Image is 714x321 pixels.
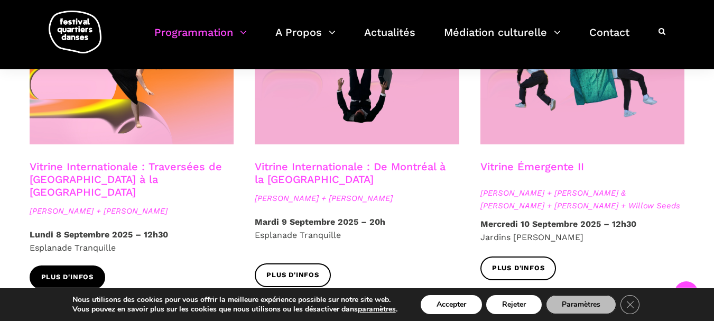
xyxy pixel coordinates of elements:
span: Jardins [PERSON_NAME] [480,232,583,242]
a: Plus d'infos [30,265,106,289]
img: logo-fqd-med [49,11,101,53]
a: Vitrine Émergente II [480,160,584,173]
a: Contact [589,23,629,54]
a: Vitrine Internationale : De Montréal à la [GEOGRAPHIC_DATA] [255,160,446,186]
span: Plus d'infos [492,263,545,274]
button: paramètres [358,305,396,314]
button: Close GDPR Cookie Banner [620,295,639,314]
span: Esplanade Tranquille [30,243,116,253]
a: Plus d'infos [255,263,331,287]
strong: Lundi 8 Septembre 2025 – 12h30 [30,230,168,240]
a: Actualités [364,23,415,54]
span: [PERSON_NAME] + [PERSON_NAME] [30,205,234,217]
a: Plus d'infos [480,256,557,280]
strong: Mercredi 10 Septembre 2025 – 12h30 [480,219,636,229]
span: [PERSON_NAME] + [PERSON_NAME] & [PERSON_NAME] + [PERSON_NAME] + Willow Seeds [480,187,685,212]
span: Plus d'infos [266,270,319,281]
span: Plus d'infos [41,272,94,283]
a: Vitrine Internationale : Traversées de [GEOGRAPHIC_DATA] à la [GEOGRAPHIC_DATA] [30,160,222,198]
p: Vous pouvez en savoir plus sur les cookies que nous utilisons ou les désactiver dans . [72,305,397,314]
button: Rejeter [486,295,542,314]
span: [PERSON_NAME] + [PERSON_NAME] [255,192,459,205]
a: Programmation [154,23,247,54]
button: Accepter [421,295,482,314]
button: Paramètres [546,295,616,314]
strong: Mardi 9 Septembre 2025 – 20h [255,217,385,227]
span: Esplanade Tranquille [255,230,341,240]
p: Nous utilisons des cookies pour vous offrir la meilleure expérience possible sur notre site web. [72,295,397,305]
a: Médiation culturelle [444,23,561,54]
a: A Propos [275,23,336,54]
